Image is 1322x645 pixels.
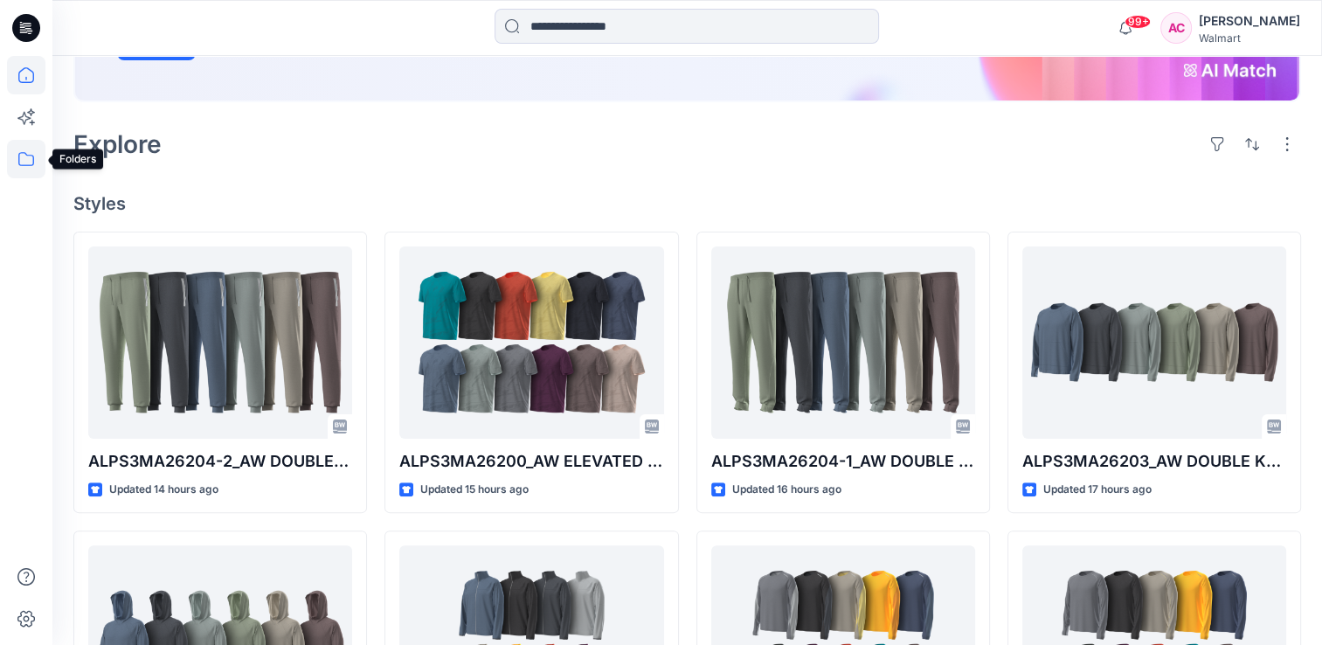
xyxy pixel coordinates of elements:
a: ALPS3MA26203_AW DOUBLE KNIT PIQUE SWEATSHIRT [1022,246,1286,439]
p: ALPS3MA26204-1_AW DOUBLE KNIT PIQUE JOGGER- OPTION 1 [711,449,975,474]
a: ALPS3MA26204-2_AW DOUBLE KNIT PIQUE JOGGER- OPTION 2 9.18 [88,246,352,439]
div: [PERSON_NAME] [1199,10,1300,31]
div: AC [1160,12,1192,44]
p: ALPS3MA26204-2_AW DOUBLE KNIT PIQUE JOGGER- OPTION 2 9.18 [88,449,352,474]
div: Walmart [1199,31,1300,45]
h4: Styles [73,193,1301,214]
p: Updated 15 hours ago [420,481,529,499]
p: ALPS3MA26203_AW DOUBLE KNIT PIQUE SWEATSHIRT [1022,449,1286,474]
p: ALPS3MA26200_AW ELEVATED JACQUARD FASHION TEE OPTION 2 [399,449,663,474]
h2: Explore [73,130,162,158]
p: Updated 17 hours ago [1043,481,1152,499]
a: ALPS3MA26204-1_AW DOUBLE KNIT PIQUE JOGGER- OPTION 1 [711,246,975,439]
p: Updated 14 hours ago [109,481,218,499]
a: ALPS3MA26200_AW ELEVATED JACQUARD FASHION TEE OPTION 2 [399,246,663,439]
span: 99+ [1125,15,1151,29]
p: Updated 16 hours ago [732,481,841,499]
